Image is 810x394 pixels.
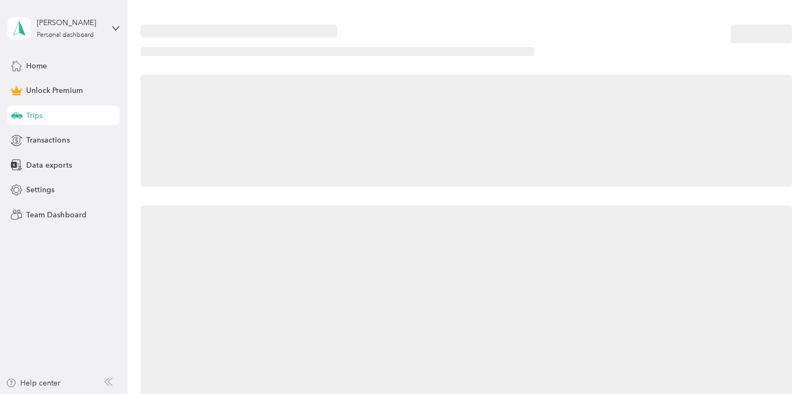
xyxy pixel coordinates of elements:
[26,60,47,72] span: Home
[37,17,104,28] div: [PERSON_NAME]
[26,209,86,220] span: Team Dashboard
[26,85,82,96] span: Unlock Premium
[26,160,72,171] span: Data exports
[6,377,60,389] button: Help center
[26,184,54,195] span: Settings
[37,32,94,38] div: Personal dashboard
[26,135,69,146] span: Transactions
[750,334,810,394] iframe: Everlance-gr Chat Button Frame
[26,110,43,121] span: Trips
